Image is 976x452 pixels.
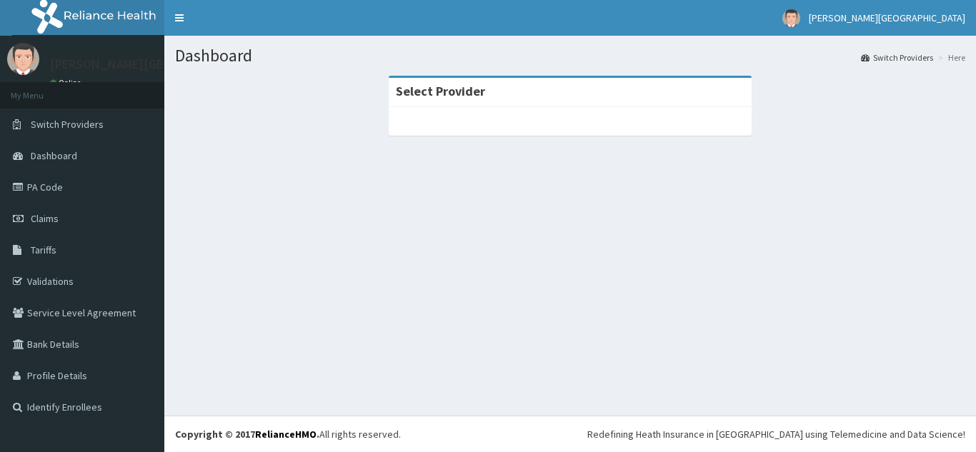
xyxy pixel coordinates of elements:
strong: Copyright © 2017 . [175,428,319,441]
span: Tariffs [31,243,56,256]
footer: All rights reserved. [164,416,976,452]
img: User Image [7,43,39,75]
strong: Select Provider [396,83,485,99]
span: Dashboard [31,149,77,162]
span: Switch Providers [31,118,104,131]
span: [PERSON_NAME][GEOGRAPHIC_DATA] [809,11,965,24]
p: [PERSON_NAME][GEOGRAPHIC_DATA] [50,58,262,71]
span: Claims [31,212,59,225]
img: User Image [782,9,800,27]
h1: Dashboard [175,46,965,65]
div: Redefining Heath Insurance in [GEOGRAPHIC_DATA] using Telemedicine and Data Science! [587,427,965,441]
a: Switch Providers [861,51,933,64]
li: Here [935,51,965,64]
a: Online [50,78,84,88]
a: RelianceHMO [255,428,317,441]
